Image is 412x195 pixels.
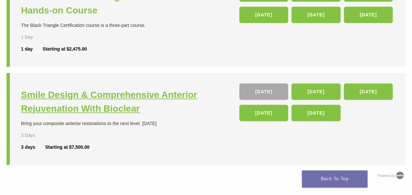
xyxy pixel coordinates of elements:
[21,144,45,151] div: 3 days
[239,105,288,121] a: [DATE]
[43,46,87,53] div: Starting at $2,475.00
[21,132,49,139] div: 3 Days
[291,105,340,121] a: [DATE]
[21,34,49,41] div: 1 Day
[21,88,208,116] a: Smile Design & Comprehensive Anterior Rejuvenation With Bioclear
[21,46,43,53] div: 1 day
[239,83,394,124] div: , , , ,
[239,7,288,23] a: [DATE]
[21,22,208,29] div: The Black Triangle Certification course is a three-part course.
[344,83,393,100] a: [DATE]
[291,83,340,100] a: [DATE]
[378,174,405,178] a: Powered by
[395,170,405,180] img: Arlo training & Event Software
[302,170,367,187] a: Back To Top
[45,144,89,151] div: Starting at $7,500.00
[239,83,288,100] a: [DATE]
[291,7,340,23] a: [DATE]
[344,7,393,23] a: [DATE]
[21,120,208,127] div: Bring your composite anterior restorations to the next level. [DATE]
